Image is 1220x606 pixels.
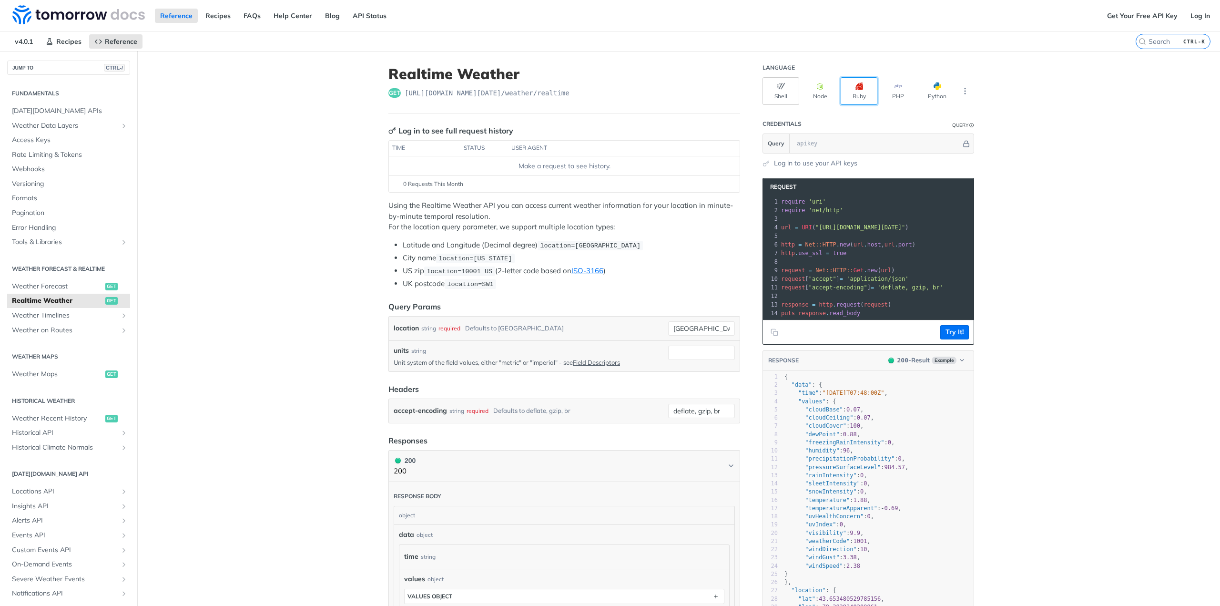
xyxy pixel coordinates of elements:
[7,265,130,273] h2: Weather Forecast & realtime
[784,497,871,503] span: : ,
[508,141,721,156] th: user agent
[120,532,128,539] button: Show subpages for Events API
[784,505,902,512] span: : ,
[467,404,488,418] div: required
[388,88,401,98] span: get
[7,279,130,294] a: Weather Forecastget
[105,297,118,305] span: get
[105,415,118,422] span: get
[56,37,81,46] span: Recipes
[836,301,861,308] span: request
[403,278,740,289] li: UK postcode
[394,455,735,477] button: 200 200200
[819,301,833,308] span: http
[805,472,856,479] span: "rainIntensity"
[12,443,118,452] span: Historical Climate Normals
[120,488,128,495] button: Show subpages for Locations API
[812,301,815,308] span: =
[854,497,867,503] span: 1.88
[763,422,778,430] div: 7
[449,404,464,418] div: string
[781,224,908,231] span: ( )
[815,224,905,231] span: "[URL][DOMAIN_NAME][DATE]"
[1185,9,1215,23] a: Log In
[1139,38,1146,45] svg: Search
[763,206,779,215] div: 2
[763,472,778,480] div: 13
[864,267,867,274] span: .
[12,311,118,320] span: Weather Timelines
[823,390,884,396] span: "[DATE]T07:48:00Z"
[238,9,266,23] a: FAQs
[388,200,740,233] p: Using the Realtime Weather API you can access current weather information for your location in mi...
[763,431,778,439] div: 8
[897,356,930,365] div: - Result
[763,488,778,496] div: 15
[388,301,441,312] div: Query Params
[389,141,460,156] th: time
[12,428,118,438] span: Historical API
[12,414,103,423] span: Weather Recent History
[809,284,867,291] span: "accept-encoding"
[7,61,130,75] button: JUMP TOCTRL-/
[836,241,840,248] span: .
[784,406,864,413] span: : ,
[12,326,118,335] span: Weather on Routes
[809,267,812,274] span: =
[798,250,823,257] span: use_ssl
[781,301,809,308] span: response
[884,464,905,471] span: 984.57
[403,240,740,251] li: Latitude and Longitude (Decimal degree)
[898,241,912,248] span: port
[860,488,864,495] span: 0
[881,267,892,274] span: url
[403,253,740,264] li: City name
[826,250,829,257] span: =
[120,238,128,246] button: Show subpages for Tools & Libraries
[12,208,128,218] span: Pagination
[7,308,130,323] a: Weather TimelinesShow subpages for Weather Timelines
[781,267,805,274] span: request
[784,472,867,479] span: : ,
[763,414,778,422] div: 6
[763,215,779,223] div: 3
[155,9,198,23] a: Reference
[857,414,871,421] span: 0.07
[763,447,778,455] div: 10
[763,373,778,381] div: 1
[763,496,778,504] div: 16
[405,88,569,98] span: https://api.tomorrow.io/v4/weather/realtime
[7,133,130,147] a: Access Keys
[105,37,137,46] span: Reference
[7,235,130,249] a: Tools & LibrariesShow subpages for Tools & Libraries
[781,310,795,317] span: puts
[864,241,867,248] span: .
[774,158,857,168] a: Log in to use your API keys
[12,296,103,306] span: Realtime Weather
[573,359,620,366] a: Field Descriptors
[407,593,452,600] div: values object
[877,284,943,291] span: 'deflate, gzip, br'
[792,134,961,153] input: apikey
[763,240,779,249] div: 6
[871,284,874,291] span: =
[867,267,878,274] span: new
[805,497,850,503] span: "temperature"
[809,276,836,282] span: "accept"
[829,310,860,317] span: read_body
[12,560,118,569] span: On-Demand Events
[394,358,664,367] p: Unit system of the field values, either "metric" or "imperial" - see
[784,455,905,462] span: : ,
[347,9,392,23] a: API Status
[394,321,419,335] label: location
[763,275,779,283] div: 10
[7,411,130,426] a: Weather Recent Historyget
[12,502,118,511] span: Insights API
[805,480,860,487] span: "sleetIntensity"
[763,249,779,257] div: 7
[763,257,779,266] div: 8
[884,356,969,365] button: 200200-ResultExample
[388,127,396,134] svg: Key
[7,191,130,205] a: Formats
[411,347,426,355] div: string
